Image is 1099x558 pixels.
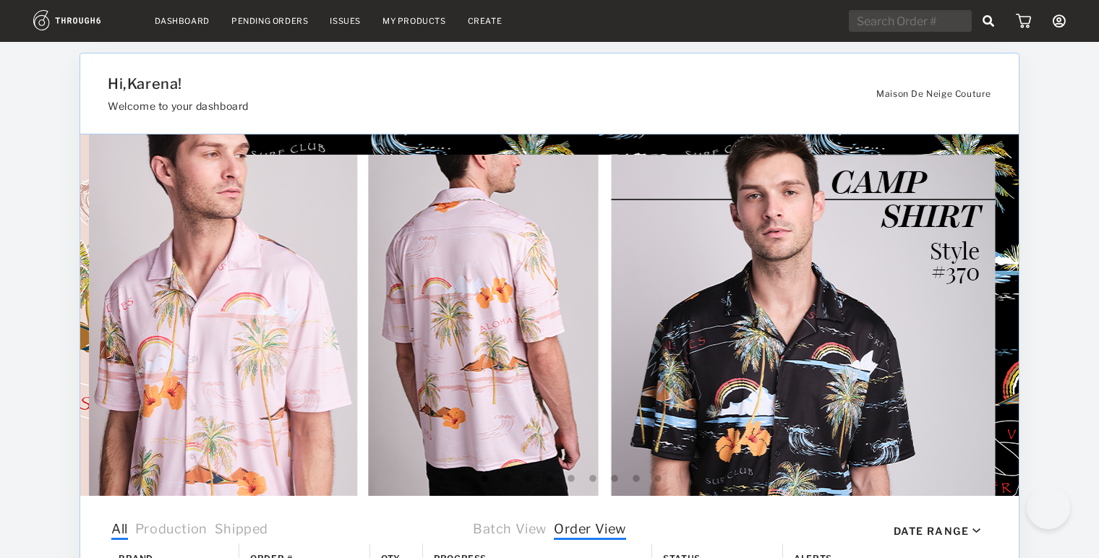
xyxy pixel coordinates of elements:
[231,16,308,26] a: Pending Orders
[108,100,842,112] h3: Welcome to your dashboard
[330,16,361,26] a: Issues
[499,472,513,486] button: 4
[607,472,622,486] button: 9
[542,472,557,486] button: 6
[33,10,133,30] img: logo.1c10ca64.svg
[135,521,208,540] span: Production
[894,525,969,537] div: Date Range
[1027,486,1070,529] iframe: Toggle Customer Support
[564,472,578,486] button: 7
[155,16,210,26] a: Dashboard
[456,472,470,486] button: 2
[554,521,626,540] span: Order View
[111,521,128,540] span: All
[468,16,503,26] a: Create
[473,521,547,540] span: Batch View
[629,472,643,486] button: 10
[651,472,665,486] button: 11
[80,134,1019,496] img: 6815ccfc-3078-4b22-be16-cc555382cf9b.jpg
[972,528,980,533] img: icon_caret_down_black.69fb8af9.svg
[434,472,448,486] button: 1
[215,521,268,540] span: Shipped
[876,88,991,99] span: Maison De Neige Couture
[521,472,535,486] button: 5
[382,16,446,26] a: My Products
[108,75,842,93] h1: Hi, Karena !
[586,472,600,486] button: 8
[477,472,492,486] button: 3
[849,10,972,32] input: Search Order #
[1016,14,1031,28] img: icon_cart.dab5cea1.svg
